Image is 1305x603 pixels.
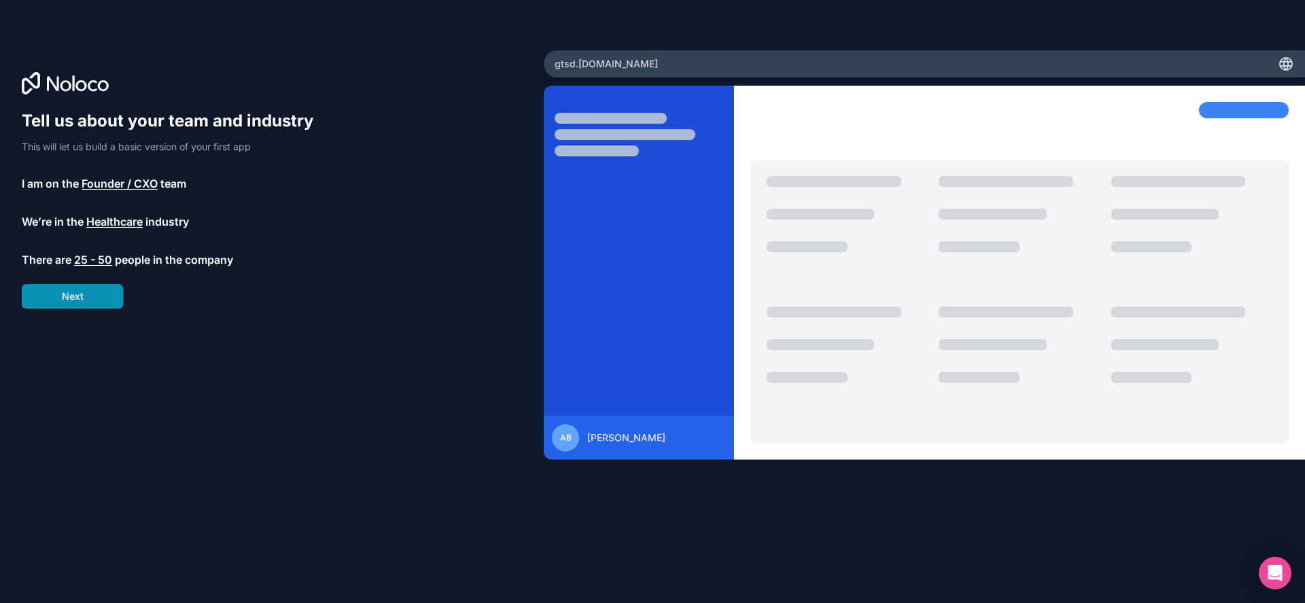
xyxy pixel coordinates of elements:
span: I am on the [22,175,79,192]
button: Next [22,284,123,309]
span: 25 - 50 [74,252,112,268]
span: industry [145,213,189,230]
span: team [160,175,186,192]
span: people in the company [115,252,233,268]
span: Founder / CXO [82,175,158,192]
span: gtsd .[DOMAIN_NAME] [555,57,658,71]
div: Open Intercom Messenger [1259,557,1291,589]
span: Healthcare [86,213,143,230]
h1: Tell us about your team and industry [22,110,326,132]
p: This will let us build a basic version of your first app [22,140,326,154]
span: [PERSON_NAME] [587,431,665,445]
span: AB [560,432,572,443]
span: There are [22,252,71,268]
span: We’re in the [22,213,84,230]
